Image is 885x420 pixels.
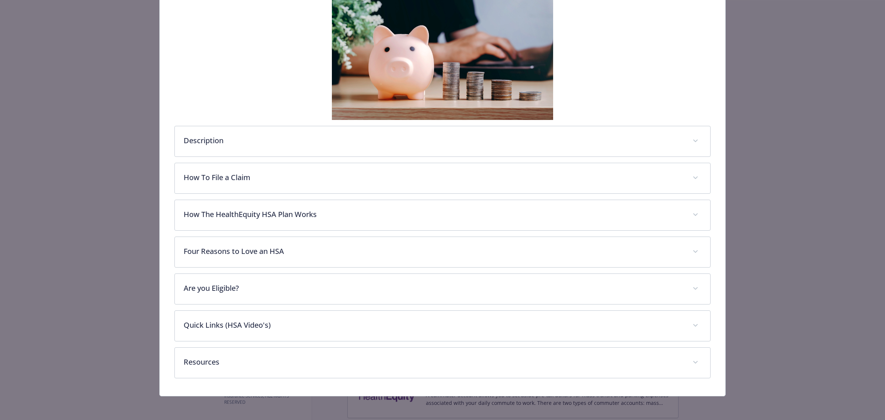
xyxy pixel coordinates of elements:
p: Resources [184,357,684,368]
div: Quick Links (HSA Video's) [175,311,710,341]
p: Are you Eligible? [184,283,684,294]
p: How The HealthEquity HSA Plan Works [184,209,684,220]
p: How To File a Claim [184,172,684,183]
div: Description [175,126,710,156]
div: Four Reasons to Love an HSA [175,237,710,267]
div: Are you Eligible? [175,274,710,304]
p: Description [184,135,684,146]
p: Quick Links (HSA Video's) [184,320,684,331]
div: Resources [175,348,710,378]
p: Four Reasons to Love an HSA [184,246,684,257]
div: How To File a Claim [175,163,710,193]
div: How The HealthEquity HSA Plan Works [175,200,710,230]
